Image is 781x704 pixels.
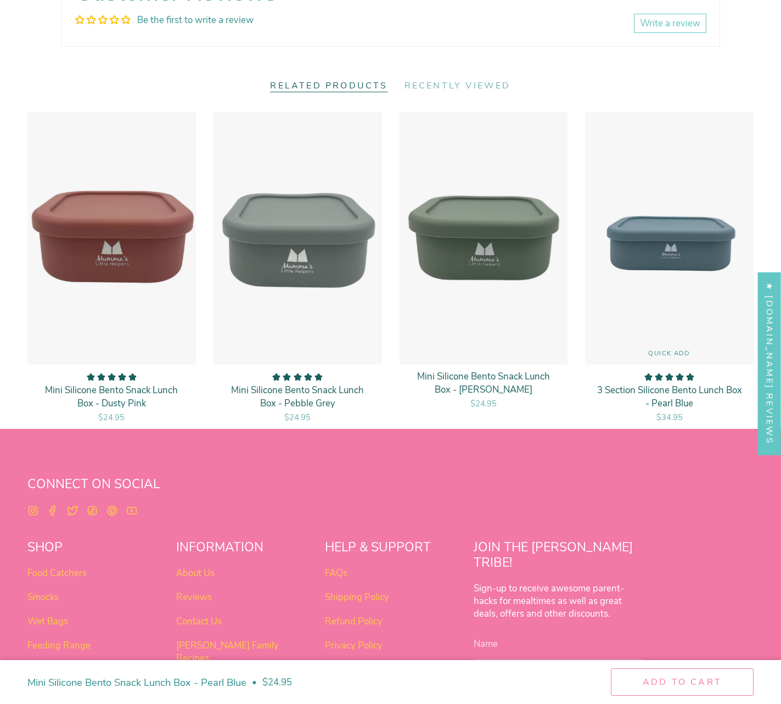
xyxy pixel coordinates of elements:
[262,676,292,689] span: $24.95
[27,567,87,579] a: Food Catchers
[224,384,371,410] p: Mini Silicone Bento Snack Lunch Box - Pebble Grey
[75,14,131,27] div: Average rating is 0.00 stars
[585,342,754,365] button: Quick add
[98,412,125,423] span: $24.95
[38,384,185,410] p: Mini Silicone Bento Snack Lunch Box - Dusty Pink
[176,540,307,561] h2: INFORMATION
[27,639,91,652] a: Feeding Range
[470,398,497,409] span: $24.95
[758,272,781,455] div: Click to open Judge.me floating reviews tab
[38,373,185,423] a: Mini Silicone Bento Snack Lunch Box - Dusty Pink
[27,615,68,628] a: Wet Bags
[270,80,387,94] span: Related products
[176,591,212,604] a: Reviews
[474,628,642,660] input: Name
[596,373,743,423] a: 3 Section Silicone Bento Lunch Box - Pearl Blue
[585,112,754,365] a: 3 Section Silicone Bento Lunch Box - Pearl Blue
[213,112,382,365] a: Mini Silicone Bento Snack Lunch Box - Pebble Grey
[176,615,222,628] a: Contact Us
[634,14,706,33] a: Write a review
[27,540,159,561] h2: SHOP
[404,80,511,94] span: Recently viewed
[27,591,59,604] a: Smocks
[656,412,683,423] span: $34.95
[284,412,311,423] span: $24.95
[474,582,624,620] strong: Sign-up to receive awesome parent-hacks for mealtimes as well as great deals, offers and other di...
[137,14,254,27] div: Be the first to write a review
[27,112,196,365] a: Mini Silicone Bento Snack Lunch Box - Dusty Pink
[325,540,456,561] h2: HELP & SUPPORT
[400,112,568,365] a: Mini Silicone Bento Snack Lunch Box - Olive Green
[596,384,743,410] p: 3 Section Silicone Bento Lunch Box - Pearl Blue
[611,668,754,696] button: Add to cart
[27,675,246,689] h4: Mini Silicone Bento Snack Lunch Box - Pearl Blue
[224,373,371,423] a: Mini Silicone Bento Snack Lunch Box - Pebble Grey
[176,639,279,664] a: [PERSON_NAME] Family Recipes
[27,477,754,498] h2: CONNECT ON SOCIAL
[411,370,557,410] a: Mini Silicone Bento Snack Lunch Box - Olive Green
[474,540,642,576] h2: JOIN THE [PERSON_NAME] TRIBE!
[411,370,557,396] p: Mini Silicone Bento Snack Lunch Box - [PERSON_NAME]
[325,639,383,652] a: Privacy Policy
[325,567,347,579] a: FAQs
[325,615,383,628] a: Refund Policy
[176,567,215,579] a: About Us
[325,591,389,604] a: Shipping Policy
